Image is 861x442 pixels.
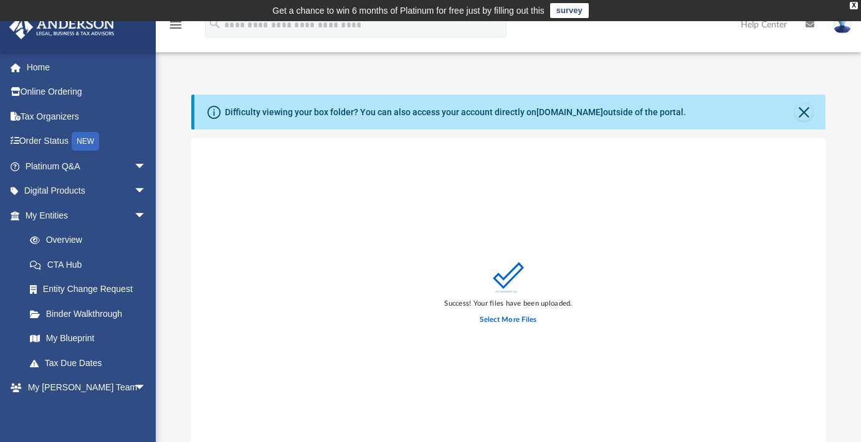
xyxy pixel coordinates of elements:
a: Home [9,55,165,80]
a: Digital Productsarrow_drop_down [9,179,165,204]
a: Online Ordering [9,80,165,105]
img: Anderson Advisors Platinum Portal [6,15,118,39]
a: My Entitiesarrow_drop_down [9,203,165,228]
label: Select More Files [480,314,536,326]
a: Platinum Q&Aarrow_drop_down [9,154,165,179]
a: Order StatusNEW [9,129,165,154]
i: search [208,17,222,31]
a: My [PERSON_NAME] Teamarrow_drop_down [9,375,159,400]
i: menu [168,17,183,32]
button: Close [795,103,812,121]
div: Get a chance to win 6 months of Platinum for free just by filling out this [272,3,545,18]
span: arrow_drop_down [134,154,159,179]
a: My [PERSON_NAME] Team [17,400,153,440]
a: Tax Organizers [9,104,165,129]
div: close [850,2,858,9]
a: Binder Walkthrough [17,301,165,326]
span: arrow_drop_down [134,179,159,204]
a: CTA Hub [17,252,165,277]
span: arrow_drop_down [134,203,159,228]
span: arrow_drop_down [134,375,159,401]
a: menu [168,24,183,32]
img: User Pic [833,16,852,34]
a: Tax Due Dates [17,350,165,375]
div: NEW [72,132,99,151]
a: [DOMAIN_NAME] [536,107,603,117]
a: My Blueprint [17,326,159,351]
a: Overview [17,228,165,253]
a: survey [550,3,589,18]
a: Entity Change Request [17,277,165,302]
div: Difficulty viewing your box folder? You can also access your account directly on outside of the p... [225,106,686,119]
div: Success! Your files have been uploaded. [444,298,572,309]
